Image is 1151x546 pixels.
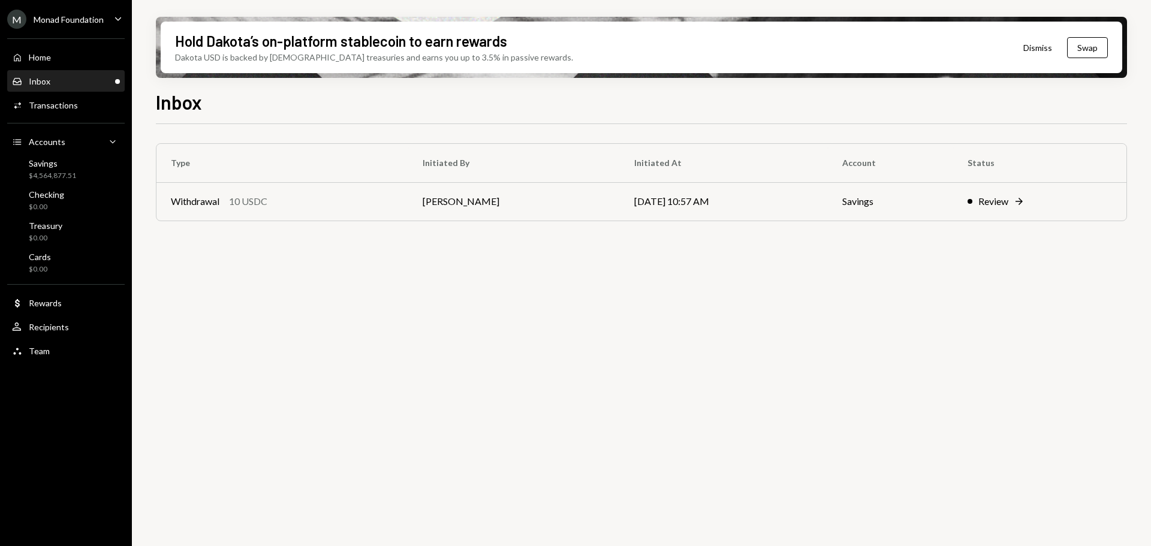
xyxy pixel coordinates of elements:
div: Dakota USD is backed by [DEMOGRAPHIC_DATA] treasuries and earns you up to 3.5% in passive rewards. [175,51,573,64]
div: M [7,10,26,29]
div: $0.00 [29,202,64,212]
button: Swap [1067,37,1108,58]
a: Accounts [7,131,125,152]
a: Transactions [7,94,125,116]
td: Savings [828,182,953,221]
th: Type [156,144,408,182]
th: Status [953,144,1126,182]
a: Team [7,340,125,361]
a: Inbox [7,70,125,92]
div: Cards [29,252,51,262]
div: Inbox [29,76,50,86]
div: Accounts [29,137,65,147]
a: Recipients [7,316,125,337]
td: [DATE] 10:57 AM [620,182,828,221]
div: Hold Dakota’s on-platform stablecoin to earn rewards [175,31,507,51]
div: Checking [29,189,64,200]
div: $0.00 [29,233,62,243]
a: Rewards [7,292,125,313]
div: Withdrawal [171,194,219,209]
div: Team [29,346,50,356]
div: Transactions [29,100,78,110]
div: Treasury [29,221,62,231]
a: Home [7,46,125,68]
a: Treasury$0.00 [7,217,125,246]
h1: Inbox [156,90,202,114]
div: $4,564,877.51 [29,171,76,181]
a: Checking$0.00 [7,186,125,215]
th: Account [828,144,953,182]
div: Savings [29,158,76,168]
th: Initiated At [620,144,828,182]
td: [PERSON_NAME] [408,182,620,221]
div: Monad Foundation [34,14,104,25]
div: Review [978,194,1008,209]
button: Dismiss [1008,34,1067,62]
th: Initiated By [408,144,620,182]
div: Recipients [29,322,69,332]
div: Home [29,52,51,62]
a: Cards$0.00 [7,248,125,277]
div: $0.00 [29,264,51,274]
div: 10 USDC [229,194,267,209]
div: Rewards [29,298,62,308]
a: Savings$4,564,877.51 [7,155,125,183]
